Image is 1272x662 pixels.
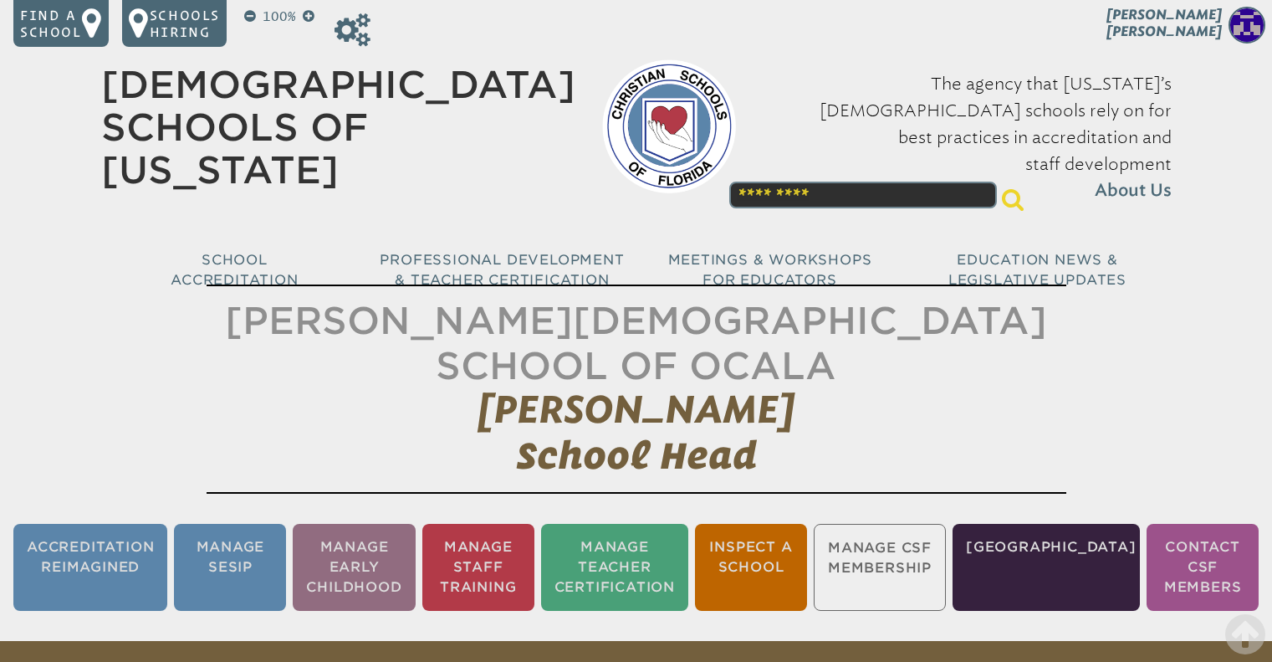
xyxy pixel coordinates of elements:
[293,524,415,611] li: Manage Early Childhood
[422,524,534,611] li: Manage Staff Training
[516,434,757,476] span: School Head
[1229,7,1265,44] img: 7090dbfa13de7c28022f20e0a22abdb3
[1147,524,1259,611] li: Contact CSF Members
[953,524,1140,611] li: [GEOGRAPHIC_DATA]
[225,299,1047,388] span: [PERSON_NAME][DEMOGRAPHIC_DATA] School of Ocala
[20,7,82,40] p: Find a school
[948,252,1126,288] span: Education News & Legislative Updates
[478,387,794,433] span: [PERSON_NAME]
[259,7,299,27] p: 100%
[171,252,298,288] span: School Accreditation
[763,70,1172,204] p: The agency that [US_STATE]’s [DEMOGRAPHIC_DATA] schools rely on for best practices in accreditati...
[668,252,872,288] span: Meetings & Workshops for Educators
[541,524,688,611] li: Manage Teacher Certification
[1095,177,1172,204] span: About Us
[174,524,286,611] li: Manage SESIP
[695,524,807,611] li: Inspect a School
[101,63,575,192] a: [DEMOGRAPHIC_DATA] Schools of [US_STATE]
[602,59,736,193] img: csf-logo-web-colors.png
[13,524,167,611] li: Accreditation Reimagined
[380,252,624,288] span: Professional Development & Teacher Certification
[150,7,220,40] p: Schools Hiring
[1106,7,1222,39] span: [PERSON_NAME] [PERSON_NAME]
